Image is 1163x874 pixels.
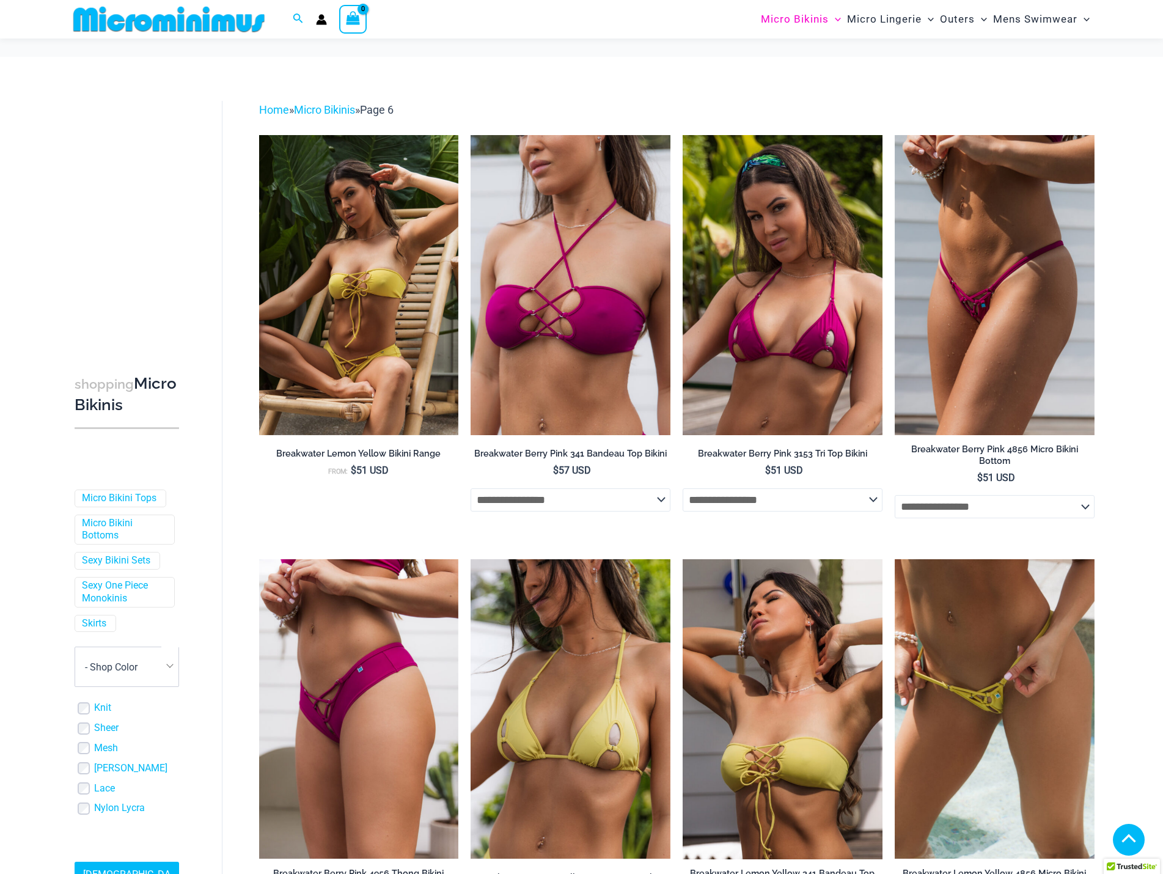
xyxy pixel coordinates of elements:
a: OutersMenu ToggleMenu Toggle [937,4,990,35]
a: Micro LingerieMenu ToggleMenu Toggle [844,4,937,35]
a: View Shopping Cart, empty [339,5,367,33]
span: Outers [940,4,975,35]
a: Breakwater Berry Pink 4956 Short 01Breakwater Berry Pink 4956 Short 02Breakwater Berry Pink 4956 ... [259,559,459,859]
span: Menu Toggle [1077,4,1090,35]
span: shopping [75,376,134,392]
nav: Site Navigation [756,2,1095,37]
h2: Breakwater Berry Pink 4856 Micro Bikini Bottom [895,444,1095,466]
span: $ [977,472,983,483]
img: Breakwater Berry Pink 341 halter 01 [471,135,670,435]
span: Menu Toggle [975,4,987,35]
span: Mens Swimwear [993,4,1077,35]
a: Breakwater Lemon Yellow 3153 Tri Top 01Breakwater Lemon Yellow 3153 Tri Top 4856 micro 03Breakwat... [471,559,670,859]
a: Mens SwimwearMenu ToggleMenu Toggle [990,4,1093,35]
img: Breakwater Berry Pink 3153 Tri 01 [683,135,882,435]
span: $ [765,465,771,476]
h2: Breakwater Berry Pink 3153 Tri Top Bikini [683,448,882,460]
bdi: 51 USD [977,472,1015,483]
a: Micro Bikini Bottoms [82,517,165,543]
a: Skirts [82,617,106,630]
a: Home [259,103,289,116]
a: Breakwater Berry Pink 4856 micro 02Breakwater Berry Pink 4856 micro 01Breakwater Berry Pink 4856 ... [895,135,1095,435]
span: - Shop Color [75,647,179,687]
span: Micro Lingerie [847,4,922,35]
span: $ [553,465,559,476]
bdi: 57 USD [553,465,591,476]
a: Lace [94,782,115,795]
a: Breakwater Berry Pink 4856 Micro Bikini Bottom [895,444,1095,471]
a: [PERSON_NAME] [94,762,167,775]
a: Sheer [94,722,119,735]
a: Nylon Lycra [94,802,145,815]
a: Micro BikinisMenu ToggleMenu Toggle [758,4,844,35]
a: Knit [94,702,111,714]
span: Micro Bikinis [761,4,829,35]
span: From: [328,468,348,476]
h2: Breakwater Lemon Yellow Bikini Range [259,448,459,460]
a: Sexy Bikini Sets [82,554,150,567]
h3: Micro Bikinis [75,373,179,416]
span: $ [351,465,356,476]
img: Breakwater Lemon Yellow 341 halter 4956 Short 03 [259,135,459,435]
img: MM SHOP LOGO FLAT [68,6,270,33]
a: Breakwater Lemon Yellow Bikini Range [259,448,459,464]
img: Breakwater Lemon Yellow4856 micro 01 [895,559,1095,859]
a: Account icon link [316,14,327,25]
span: » » [259,103,394,116]
a: Micro Bikinis [294,103,355,116]
span: Menu Toggle [829,4,841,35]
a: Breakwater Berry Pink 3153 Tri Top Bikini [683,448,882,464]
iframe: TrustedSite Certified [75,91,185,336]
span: - Shop Color [85,661,138,673]
a: Mesh [94,742,118,755]
a: Breakwater Lemon Yellow 341 halter 01Breakwater Lemon Yellow 341 halter 4956 Short 06Breakwater L... [683,559,882,859]
a: Breakwater Berry Pink 341 halter 01Breakwater Berry Pink 341 halter 4956 Short 06Breakwater Berry... [471,135,670,435]
span: Menu Toggle [922,4,934,35]
img: Breakwater Lemon Yellow 3153 Tri Top 01 [471,559,670,859]
a: Breakwater Lemon Yellow 341 halter 4956 Short 03Breakwater Lemon Yellow 341 halter 4956 Short 02B... [259,135,459,435]
a: Sexy One Piece Monokinis [82,579,165,605]
a: Search icon link [293,12,304,27]
a: Breakwater Lemon Yellow4856 micro 01Breakwater Lemon Yellow 4856 micro 02Breakwater Lemon Yellow ... [895,559,1095,859]
a: Breakwater Berry Pink 341 Bandeau Top Bikini [471,448,670,464]
bdi: 51 USD [351,465,389,476]
img: Breakwater Lemon Yellow 341 halter 01 [683,559,882,859]
img: Breakwater Berry Pink 4856 micro 02 [895,135,1095,435]
a: Breakwater Berry Pink 3153 Tri 01Breakwater Berry Pink 3153 Tri Top 4956 Short 03Breakwater Berry... [683,135,882,435]
a: Micro Bikini Tops [82,492,156,505]
h2: Breakwater Berry Pink 341 Bandeau Top Bikini [471,448,670,460]
img: Breakwater Berry Pink 4956 Short 01 [259,559,459,859]
span: Page 6 [360,103,394,116]
bdi: 51 USD [765,465,803,476]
